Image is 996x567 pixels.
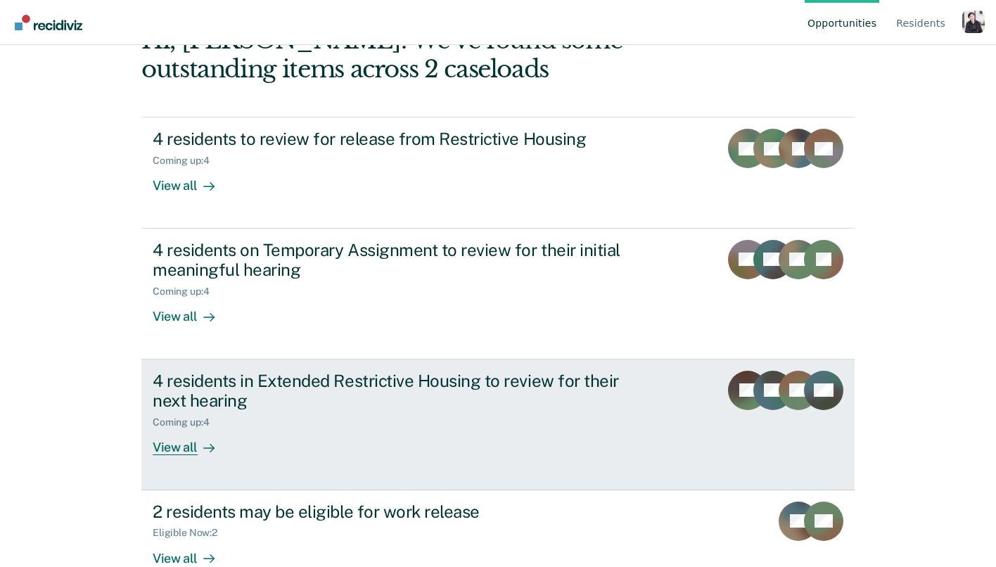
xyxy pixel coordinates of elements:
[141,26,712,84] div: Hi, [PERSON_NAME]. We’ve found some outstanding items across 2 caseloads
[141,359,855,490] a: 4 residents in Extended Restrictive Housing to review for their next hearingComing up:4View all
[141,117,855,228] a: 4 residents to review for release from Restrictive HousingComing up:4View all
[153,240,646,281] div: 4 residents on Temporary Assignment to review for their initial meaningful hearing
[153,155,221,167] div: Coming up : 4
[153,298,231,325] div: View all
[153,371,646,412] div: 4 residents in Extended Restrictive Housing to review for their next hearing
[153,527,229,539] div: Eligible Now : 2
[153,129,646,149] div: 4 residents to review for release from Restrictive Housing
[962,11,985,33] button: Profile dropdown button
[153,539,231,566] div: View all
[141,229,855,359] a: 4 residents on Temporary Assignment to review for their initial meaningful hearingComing up:4View...
[153,428,231,456] div: View all
[15,15,82,30] img: Recidiviz
[153,286,221,298] div: Coming up : 4
[153,502,646,522] div: 2 residents may be eligible for work release
[153,416,221,428] div: Coming up : 4
[153,167,231,194] div: View all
